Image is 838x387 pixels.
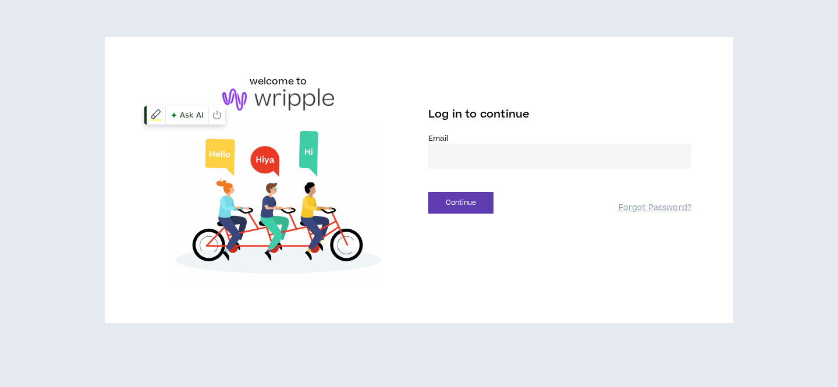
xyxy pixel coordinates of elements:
label: Email [428,133,691,144]
button: Continue [428,192,493,214]
span: Log in to continue [428,107,530,122]
h6: welcome to [250,74,307,88]
img: Welcome to Wripple [147,122,410,286]
a: Forgot Password? [619,203,691,214]
img: logo-brand.png [222,88,334,111]
span: Ask AI [168,108,206,123]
